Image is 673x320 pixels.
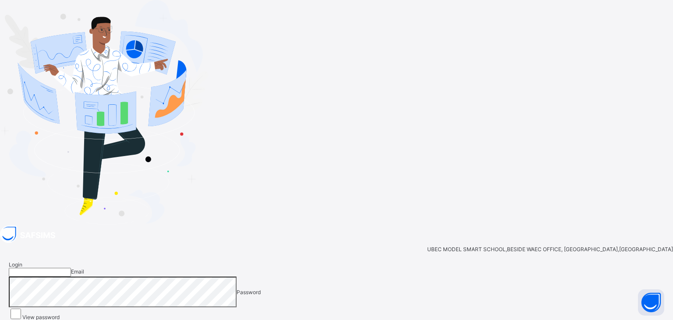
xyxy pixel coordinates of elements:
[427,246,673,252] span: UBEC MODEL SMART SCHOOL,BESIDE WAEC OFFICE, [GEOGRAPHIC_DATA],[GEOGRAPHIC_DATA]
[9,261,22,268] span: Login
[638,289,664,316] button: Open asap
[71,268,84,275] span: Email
[237,289,261,295] span: Password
